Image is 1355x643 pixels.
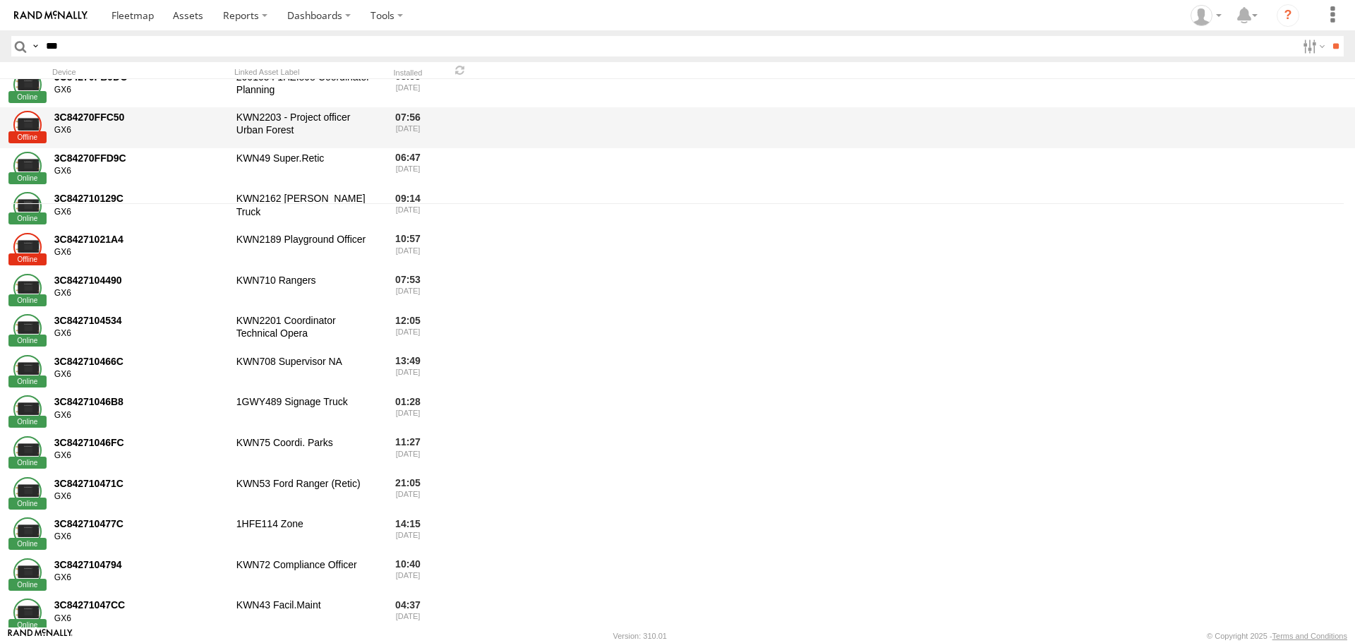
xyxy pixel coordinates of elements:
div: KWN2162 [PERSON_NAME] Truck [234,191,375,229]
div: 10:40 [DATE] [381,556,435,594]
div: KWN49 Super.Retic [234,150,375,188]
div: 3C84270FFC50 [54,111,227,124]
div: © Copyright 2025 - [1207,632,1347,640]
div: KWN72 Compliance Officer [234,556,375,594]
div: 01:28 [DATE] [381,394,435,432]
div: GX6 [54,613,227,625]
div: GX6 [54,207,227,218]
div: KWN2189 Playground Officer [234,231,375,269]
img: rand-logo.svg [14,11,88,20]
div: 1GWY489 Signage Truck [234,394,375,432]
div: GX6 [54,85,227,96]
div: GX6 [54,166,227,177]
div: 3C8427104490 [54,274,227,287]
div: Version: 310.01 [613,632,667,640]
div: GX6 [54,125,227,136]
div: KWN75 Coordi. Parks [234,434,375,472]
div: 04:37 [DATE] [381,597,435,635]
div: 3C8427104534 [54,314,227,327]
div: 06:47 [DATE] [381,150,435,188]
div: 11:27 [DATE] [381,434,435,472]
i: ? [1277,4,1299,27]
div: GX6 [54,531,227,543]
div: 13:49 [DATE] [381,353,435,391]
div: Linked Asset Label [234,67,375,77]
div: 3C842710477C [54,517,227,530]
span: Refresh [452,64,469,77]
div: 3C84271046B8 [54,395,227,408]
div: 3C8427104794 [54,558,227,571]
a: Terms and Conditions [1272,632,1347,640]
div: 07:56 [DATE] [381,109,435,147]
a: Visit our Website [8,629,73,643]
div: 10:57 [DATE] [381,231,435,269]
div: 3C84271047CC [54,599,227,611]
label: Search Query [30,36,41,56]
div: Device [52,67,229,77]
div: KWN2201 Coordinator Technical Opera [234,312,375,350]
div: 21:05 [DATE] [381,475,435,513]
div: Installed [381,70,435,77]
div: KWN53 Ford Ranger (Retic) [234,475,375,513]
div: GX6 [54,572,227,584]
div: GX6 [54,410,227,421]
div: KWN2203 - Project officer Urban Forest [234,109,375,147]
div: 3C842710129C [54,192,227,205]
div: 3C84270FFD9C [54,152,227,164]
div: GX6 [54,288,227,299]
div: KWN43 Facil.Maint [234,597,375,635]
div: Aaron McLellan [1186,5,1227,26]
div: GX6 [54,328,227,339]
div: 2001054 1HZI898 Coordinator Planning [234,68,375,107]
div: 09:14 [DATE] [381,191,435,229]
div: GX6 [54,247,227,258]
div: GX6 [54,450,227,462]
div: 07:53 [DATE] [381,272,435,310]
div: KWN710 Rangers [234,272,375,310]
div: 1HFE114 Zone [234,515,375,553]
label: Search Filter Options [1297,36,1327,56]
div: 12:05 [DATE] [381,312,435,350]
div: 3C84271046FC [54,436,227,449]
div: 3C842710471C [54,477,227,490]
div: GX6 [54,369,227,380]
div: KWN708 Supervisor NA [234,353,375,391]
div: 14:15 [DATE] [381,515,435,553]
div: 3C842710466C [54,355,227,368]
div: GX6 [54,491,227,503]
div: 3C84271021A4 [54,233,227,246]
div: 08:05 [DATE] [381,68,435,107]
